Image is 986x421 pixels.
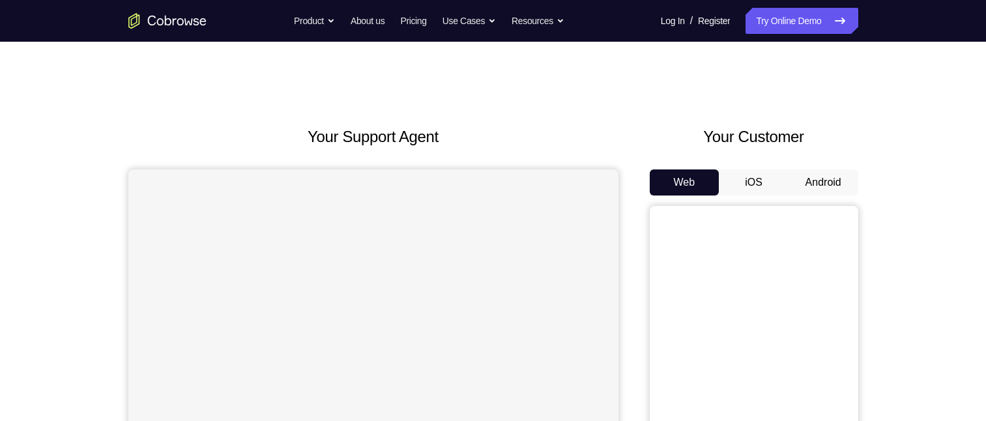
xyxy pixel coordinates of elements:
button: Product [294,8,335,34]
button: Android [789,169,858,196]
button: Web [650,169,719,196]
span: / [690,13,693,29]
a: Log In [661,8,685,34]
button: Resources [512,8,564,34]
button: Use Cases [442,8,496,34]
a: About us [351,8,384,34]
a: Register [698,8,730,34]
a: Pricing [400,8,426,34]
a: Try Online Demo [746,8,858,34]
h2: Your Customer [650,125,858,149]
a: Go to the home page [128,13,207,29]
h2: Your Support Agent [128,125,618,149]
button: iOS [719,169,789,196]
